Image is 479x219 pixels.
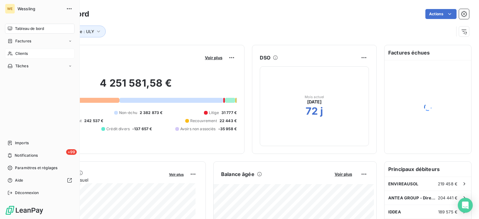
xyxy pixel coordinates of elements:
span: Clients [15,51,28,56]
span: Recouvrement [190,118,217,124]
span: Crédit divers [106,126,130,132]
span: Factures [15,38,31,44]
span: IDDEA [388,209,401,214]
span: Wessling [17,6,62,11]
span: Déconnexion [15,190,39,196]
button: Voir plus [167,171,186,177]
div: Open Intercom Messenger [458,198,473,213]
span: Imports [15,140,29,146]
span: Avoirs non associés [180,126,216,132]
span: Non-échu [119,110,137,116]
span: [DATE] [307,99,322,105]
span: 219 458 € [438,181,457,186]
img: Logo LeanPay [5,205,44,215]
span: ANTEA GROUP - Direction administrat [388,195,438,200]
span: 2 382 873 € [140,110,163,116]
button: Actions [425,9,457,19]
span: Tâches [15,63,28,69]
span: Mois actuel [305,95,324,99]
span: +99 [66,149,77,155]
span: Voir plus [169,172,184,177]
span: 189 575 € [438,209,457,214]
span: 22 443 € [220,118,237,124]
h2: 4 251 581,58 € [35,77,237,96]
span: Litige [209,110,219,116]
span: 204 441 € [438,195,457,200]
button: Voir plus [203,55,224,60]
a: Aide [5,175,75,185]
span: Voir plus [205,55,222,60]
div: WE [5,4,15,14]
span: -137 657 € [132,126,152,132]
h6: Principaux débiteurs [385,162,471,177]
span: ENVIREAUSOL [388,181,419,186]
span: Notifications [15,153,38,158]
span: 242 537 € [84,118,103,124]
h6: Balance âgée [221,170,254,178]
span: Aide [15,178,23,183]
h6: Factures échues [385,45,471,60]
span: Chiffre d'affaires mensuel [35,177,165,183]
span: -35 958 € [218,126,237,132]
span: 31 777 € [221,110,237,116]
button: Voir plus [333,171,354,177]
span: Voir plus [335,172,352,177]
h2: j [320,105,323,117]
h6: DSO [260,54,270,61]
button: Agence : ULY [58,26,106,37]
span: Paramètres et réglages [15,165,57,171]
span: Agence : ULY [67,29,94,34]
span: Tableau de bord [15,26,44,31]
h2: 72 [306,105,318,117]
